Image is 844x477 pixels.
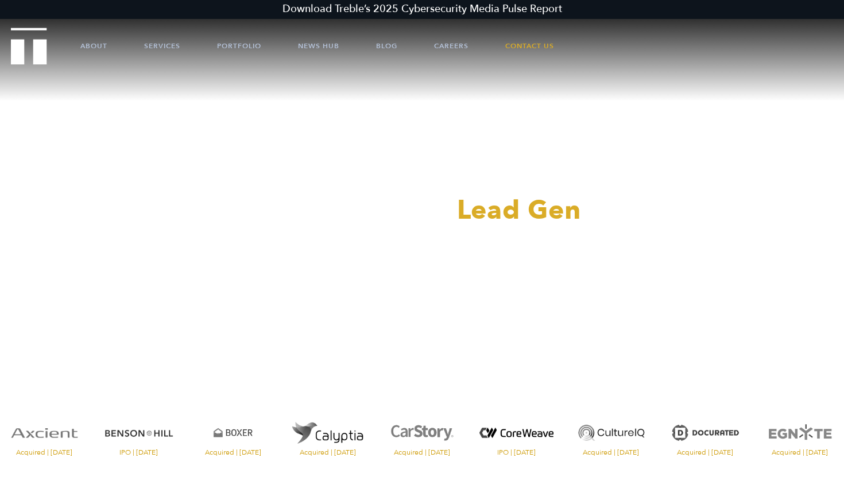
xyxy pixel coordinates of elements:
a: Visit the Egnyte website [756,414,844,456]
span: Lead Gen [457,192,581,228]
span: IPO | [DATE] [472,449,560,456]
a: Visit the CarStory website [378,414,466,456]
span: Acquired | [DATE] [567,449,655,456]
img: Docurated logo [661,414,749,452]
a: Visit the Benson Hill website [94,414,183,456]
a: Portfolio [217,29,261,63]
img: CarStory logo [378,414,466,452]
span: Acquired | [DATE] [378,449,466,456]
a: News Hub [298,29,339,63]
img: Benson Hill logo [94,414,183,452]
img: Egnyte logo [756,414,844,452]
img: Treble logo [11,28,47,64]
span: Acquired | [DATE] [661,449,749,456]
span: Acquired | [DATE] [283,449,371,456]
a: About [80,29,107,63]
a: Blog [376,29,397,63]
img: Culture IQ logo [567,414,655,452]
a: Visit the Boxer website [189,414,277,456]
a: Visit the Docurated website [661,414,749,456]
a: Contact Us [505,29,554,63]
a: Visit the Culture IQ website [567,414,655,456]
a: Services [144,29,180,63]
a: Careers [434,29,469,63]
span: Acquired | [DATE] [189,449,277,456]
a: Visit the website [283,414,371,456]
span: Acquired | [DATE] [756,449,844,456]
a: Visit the website [472,414,560,456]
span: IPO | [DATE] [94,449,183,456]
img: Boxer logo [189,414,277,452]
